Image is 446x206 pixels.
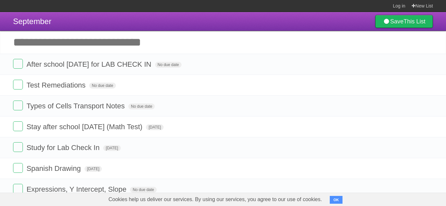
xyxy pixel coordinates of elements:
span: Spanish Drawing [26,164,82,172]
label: Done [13,163,23,173]
label: Done [13,101,23,110]
span: Test Remediations [26,81,87,89]
b: This List [404,18,425,25]
span: [DATE] [103,145,121,151]
span: Cookies help us deliver our services. By using our services, you agree to our use of cookies. [102,193,328,206]
label: Done [13,142,23,152]
span: Expressions, Y Intercept, Slope [26,185,128,193]
span: Stay after school [DATE] (Math Test) [26,123,144,131]
span: No due date [155,62,182,68]
label: Done [13,184,23,194]
span: No due date [128,103,155,109]
span: No due date [130,187,156,193]
span: [DATE] [85,166,102,172]
button: OK [330,196,342,204]
span: September [13,17,51,26]
span: Study for Lab Check In [26,144,101,152]
label: Done [13,121,23,131]
span: After school [DATE] for LAB CHECK IN [26,60,153,68]
span: [DATE] [146,124,164,130]
span: Types of Cells Transport Notes [26,102,126,110]
a: SaveThis List [375,15,433,28]
label: Done [13,59,23,69]
label: Done [13,80,23,89]
span: No due date [89,83,116,89]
